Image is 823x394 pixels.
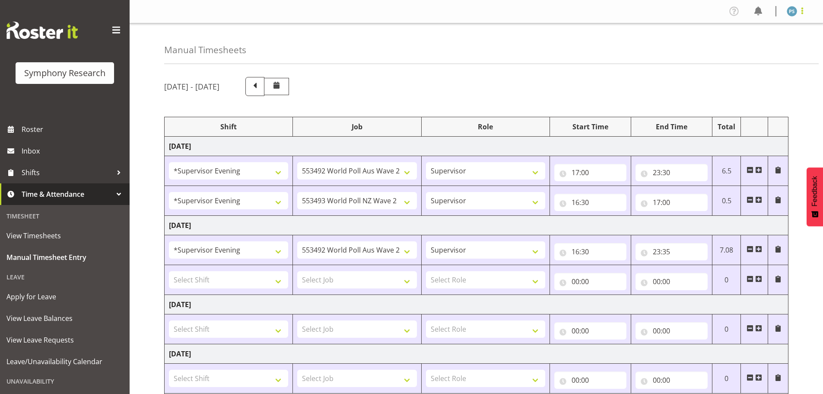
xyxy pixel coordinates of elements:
[2,286,127,308] a: Apply for Leave
[6,355,123,368] span: Leave/Unavailability Calendar
[2,247,127,268] a: Manual Timesheet Entry
[6,333,123,346] span: View Leave Requests
[22,144,125,157] span: Inbox
[22,123,125,136] span: Roster
[165,344,788,364] td: [DATE]
[636,322,708,340] input: Click to select...
[554,243,626,260] input: Click to select...
[24,67,105,80] div: Symphony Research
[6,251,123,264] span: Manual Timesheet Entry
[2,329,127,351] a: View Leave Requests
[636,372,708,389] input: Click to select...
[636,243,708,260] input: Click to select...
[554,273,626,290] input: Click to select...
[2,351,127,372] a: Leave/Unavailability Calendar
[636,164,708,181] input: Click to select...
[2,268,127,286] div: Leave
[712,235,741,265] td: 7.08
[6,290,123,303] span: Apply for Leave
[6,312,123,325] span: View Leave Balances
[426,122,545,132] div: Role
[554,122,626,132] div: Start Time
[712,186,741,216] td: 0.5
[2,372,127,390] div: Unavailability
[22,188,112,201] span: Time & Attendance
[6,229,123,242] span: View Timesheets
[2,207,127,225] div: Timesheet
[554,322,626,340] input: Click to select...
[636,273,708,290] input: Click to select...
[787,6,797,16] img: paul-s-stoneham1982.jpg
[554,194,626,211] input: Click to select...
[554,164,626,181] input: Click to select...
[712,314,741,344] td: 0
[717,122,737,132] div: Total
[165,137,788,156] td: [DATE]
[164,45,246,55] h4: Manual Timesheets
[165,295,788,314] td: [DATE]
[807,167,823,226] button: Feedback - Show survey
[2,225,127,247] a: View Timesheets
[165,216,788,235] td: [DATE]
[811,176,819,206] span: Feedback
[712,156,741,186] td: 6.5
[2,308,127,329] a: View Leave Balances
[636,122,708,132] div: End Time
[636,194,708,211] input: Click to select...
[6,22,78,39] img: Rosterit website logo
[297,122,416,132] div: Job
[712,265,741,295] td: 0
[169,122,288,132] div: Shift
[22,166,112,179] span: Shifts
[712,364,741,394] td: 0
[554,372,626,389] input: Click to select...
[164,82,219,91] h5: [DATE] - [DATE]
